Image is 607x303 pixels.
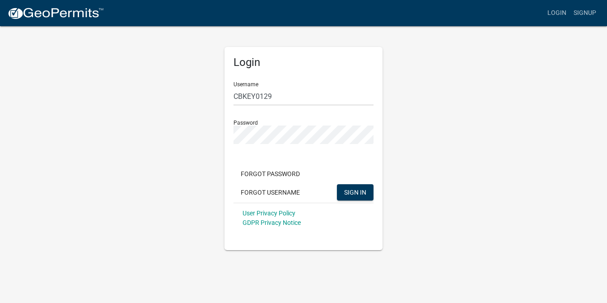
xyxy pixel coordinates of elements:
[544,5,570,22] a: Login
[570,5,600,22] a: Signup
[344,188,366,196] span: SIGN IN
[233,184,307,200] button: Forgot Username
[233,166,307,182] button: Forgot Password
[243,219,301,226] a: GDPR Privacy Notice
[337,184,374,200] button: SIGN IN
[233,56,374,69] h5: Login
[243,210,295,217] a: User Privacy Policy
